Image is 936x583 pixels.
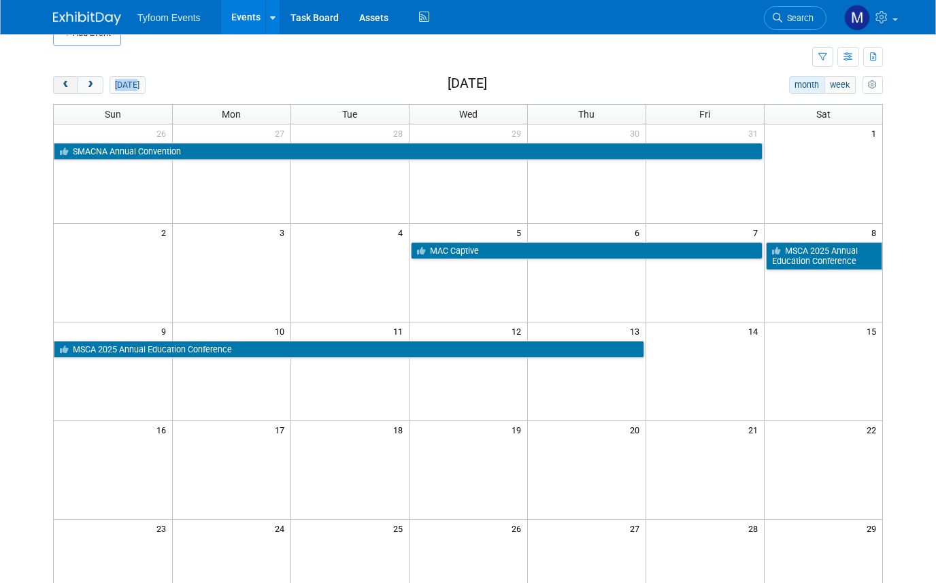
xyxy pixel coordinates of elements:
h2: [DATE] [448,76,487,91]
span: 29 [865,520,882,537]
span: Tyfoom Events [137,12,201,23]
i: Personalize Calendar [868,81,877,90]
button: month [789,76,825,94]
span: Tue [342,109,357,120]
a: MSCA 2025 Annual Education Conference [766,242,883,270]
span: 26 [510,520,527,537]
span: 29 [510,124,527,141]
span: Wed [459,109,478,120]
img: Mark Nelson [844,5,870,31]
span: Sun [105,109,121,120]
span: 26 [155,124,172,141]
span: 28 [747,520,764,537]
span: 4 [397,224,409,241]
span: Fri [699,109,710,120]
span: 24 [273,520,290,537]
button: [DATE] [110,76,146,94]
span: 23 [155,520,172,537]
span: 31 [747,124,764,141]
a: MSCA 2025 Annual Education Conference [54,341,644,359]
span: 17 [273,421,290,438]
span: 15 [865,322,882,339]
span: 27 [273,124,290,141]
a: Search [764,6,826,30]
span: 14 [747,322,764,339]
span: 2 [160,224,172,241]
span: 5 [515,224,527,241]
span: Thu [578,109,595,120]
span: 18 [392,421,409,438]
img: ExhibitDay [53,12,121,25]
span: Mon [222,109,241,120]
span: 7 [752,224,764,241]
span: 28 [392,124,409,141]
span: 10 [273,322,290,339]
span: 21 [747,421,764,438]
a: MAC Captive [411,242,763,260]
button: prev [53,76,78,94]
span: 3 [278,224,290,241]
button: week [824,76,856,94]
span: 12 [510,322,527,339]
span: 30 [629,124,646,141]
span: 9 [160,322,172,339]
span: 19 [510,421,527,438]
span: 8 [870,224,882,241]
button: myCustomButton [863,76,883,94]
span: Sat [816,109,831,120]
span: 13 [629,322,646,339]
span: 27 [629,520,646,537]
a: SMACNA Annual Convention [54,143,763,161]
span: 22 [865,421,882,438]
button: next [78,76,103,94]
span: Search [782,13,814,23]
span: 20 [629,421,646,438]
span: 25 [392,520,409,537]
span: 16 [155,421,172,438]
span: 6 [633,224,646,241]
span: 11 [392,322,409,339]
span: 1 [870,124,882,141]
